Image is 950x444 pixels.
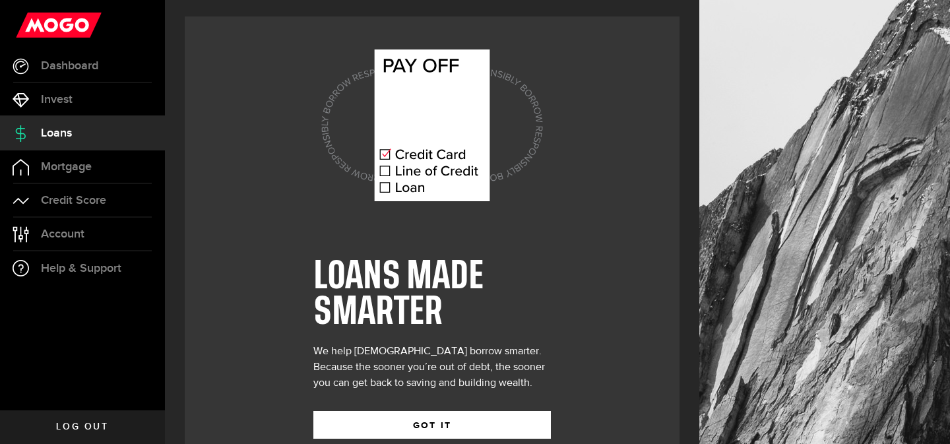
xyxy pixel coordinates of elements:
[41,228,84,240] span: Account
[41,161,92,173] span: Mortgage
[41,60,98,72] span: Dashboard
[313,259,551,331] h1: LOANS MADE SMARTER
[313,344,551,391] div: We help [DEMOGRAPHIC_DATA] borrow smarter. Because the sooner you’re out of debt, the sooner you ...
[41,127,72,139] span: Loans
[41,263,121,274] span: Help & Support
[41,195,106,206] span: Credit Score
[41,94,73,106] span: Invest
[56,422,108,431] span: Log out
[313,411,551,439] button: GOT IT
